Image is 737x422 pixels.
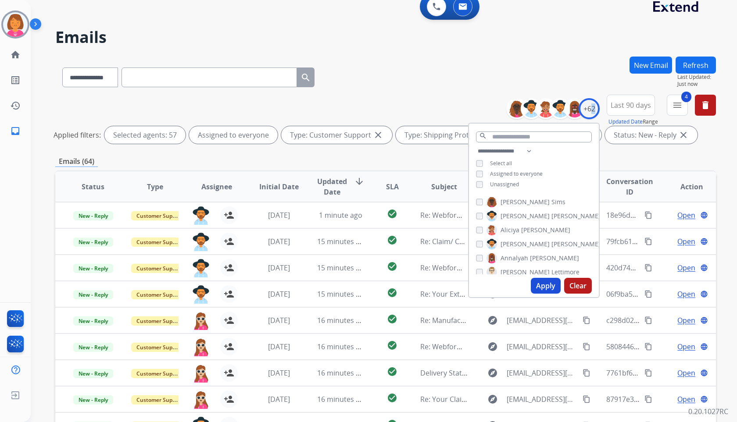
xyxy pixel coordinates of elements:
[507,341,577,352] span: [EMAIL_ADDRESS][DOMAIN_NAME]
[676,57,716,74] button: Refresh
[551,198,565,206] span: Sims
[319,210,362,220] span: 1 minute ago
[192,233,210,251] img: agent-avatar
[281,126,392,144] div: Type: Customer Support
[373,130,383,140] mat-icon: close
[192,206,210,225] img: agent-avatar
[490,160,512,167] span: Select all
[501,240,550,248] span: [PERSON_NAME]
[700,211,708,219] mat-icon: language
[131,211,188,220] span: Customer Support
[501,254,528,262] span: Annalyah
[501,268,550,277] span: [PERSON_NAME]
[700,238,708,245] mat-icon: language
[677,315,695,326] span: Open
[131,290,188,299] span: Customer Support
[387,209,397,219] mat-icon: check_circle
[487,315,498,326] mat-icon: explore
[605,126,698,144] div: Status: New - Reply
[317,342,368,351] span: 16 minutes ago
[644,343,652,351] mat-icon: content_copy
[677,236,695,247] span: Open
[386,181,399,192] span: SLA
[681,92,691,102] span: 4
[420,210,631,220] span: Re: Webform from [EMAIL_ADDRESS][DOMAIN_NAME] on [DATE]
[420,316,550,325] span: Re: Manufacturer Tag/Purchase Invoice
[192,364,210,383] img: agent-avatar
[677,341,695,352] span: Open
[317,237,368,246] span: 15 minutes ago
[73,211,113,220] span: New - Reply
[317,176,347,197] span: Updated Date
[189,126,278,144] div: Assigned to everyone
[551,212,601,220] span: [PERSON_NAME]
[608,118,658,125] span: Range
[487,394,498,404] mat-icon: explore
[268,316,290,325] span: [DATE]
[677,262,695,273] span: Open
[420,342,631,351] span: Re: Webform from [EMAIL_ADDRESS][DOMAIN_NAME] on [DATE]
[678,130,689,140] mat-icon: close
[387,340,397,351] mat-icon: check_circle
[131,369,188,378] span: Customer Support
[583,316,590,324] mat-icon: content_copy
[192,259,210,277] img: agent-avatar
[131,395,188,404] span: Customer Support
[487,341,498,352] mat-icon: explore
[224,210,234,220] mat-icon: person_add
[317,263,368,273] span: 15 minutes ago
[490,170,543,177] span: Assigned to everyone
[700,100,711,110] mat-icon: delete
[73,264,113,273] span: New - Reply
[700,290,708,298] mat-icon: language
[644,238,652,245] mat-icon: content_copy
[420,263,631,273] span: Re: Webform from [EMAIL_ADDRESS][DOMAIN_NAME] on [DATE]
[3,12,28,37] img: avatar
[73,316,113,326] span: New - Reply
[606,176,654,197] span: Conversation ID
[579,98,600,119] div: +62
[73,238,113,247] span: New - Reply
[644,369,652,377] mat-icon: content_copy
[521,226,570,234] span: [PERSON_NAME]
[530,254,579,262] span: [PERSON_NAME]
[301,72,311,83] mat-icon: search
[583,369,590,377] mat-icon: content_copy
[396,126,511,144] div: Type: Shipping Protection
[501,226,519,234] span: Aliciya
[606,237,736,246] span: 79fcb612-378d-47c2-a5e0-2ce684ff2193
[54,130,101,140] p: Applied filters:
[608,118,643,125] button: Updated Date
[507,315,577,326] span: [EMAIL_ADDRESS][DOMAIN_NAME]
[387,235,397,245] mat-icon: check_circle
[677,368,695,378] span: Open
[192,312,210,330] img: agent-avatar
[10,100,21,111] mat-icon: history
[420,237,509,246] span: Re: Claim/ Contract Photos
[10,50,21,60] mat-icon: home
[131,238,188,247] span: Customer Support
[387,261,397,272] mat-icon: check_circle
[644,264,652,272] mat-icon: content_copy
[688,406,728,417] p: 0.20.1027RC
[387,366,397,377] mat-icon: check_circle
[10,75,21,85] mat-icon: list_alt
[667,95,688,116] button: 4
[507,394,577,404] span: [EMAIL_ADDRESS][DOMAIN_NAME]
[354,176,365,187] mat-icon: arrow_downward
[677,74,716,81] span: Last Updated:
[644,211,652,219] mat-icon: content_copy
[192,390,210,409] img: agent-avatar
[607,95,655,116] button: Last 90 days
[387,314,397,324] mat-icon: check_circle
[420,394,537,404] span: Re: Your Claim Has Been Approved!
[201,181,232,192] span: Assignee
[700,264,708,272] mat-icon: language
[431,181,457,192] span: Subject
[606,316,736,325] span: c298d02f-3d62-46a1-997d-cb39015ffd9f
[654,171,716,202] th: Action
[224,236,234,247] mat-icon: person_add
[259,181,299,192] span: Initial Date
[55,28,716,46] h2: Emails
[268,263,290,273] span: [DATE]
